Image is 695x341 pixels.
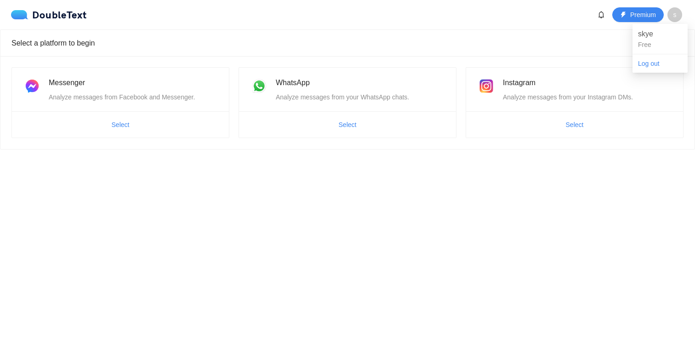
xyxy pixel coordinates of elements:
span: bell [594,11,608,18]
a: WhatsAppAnalyze messages from your WhatsApp chats.Select [239,67,456,138]
button: bell [594,7,609,22]
span: Select [112,120,130,130]
span: thunderbolt [620,12,627,19]
a: InstagramAnalyze messages from your Instagram DMs.Select [466,67,684,138]
button: Select [558,117,591,132]
div: Select a platform to begin [11,30,684,56]
div: DoubleText [11,10,87,19]
a: logoDoubleText [11,10,87,19]
div: Analyze messages from Facebook and Messenger. [49,92,218,102]
span: Select [566,120,584,130]
button: Select [104,117,137,132]
div: Analyze messages from your Instagram DMs. [503,92,672,102]
span: Select [339,120,357,130]
img: instagram.png [477,77,496,95]
img: logo [11,10,32,19]
button: thunderboltPremium [612,7,664,22]
div: skye [638,28,682,40]
div: Messenger [49,77,218,88]
a: MessengerAnalyze messages from Facebook and Messenger.Select [11,67,229,138]
span: s [673,7,677,22]
div: Analyze messages from your WhatsApp chats. [276,92,445,102]
span: Premium [630,10,656,20]
span: WhatsApp [276,79,310,87]
div: Free [638,40,682,50]
button: Select [331,117,364,132]
span: Log out [638,58,682,69]
img: messenger.png [23,77,41,95]
span: Instagram [503,79,535,87]
img: whatsapp.png [250,77,268,95]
